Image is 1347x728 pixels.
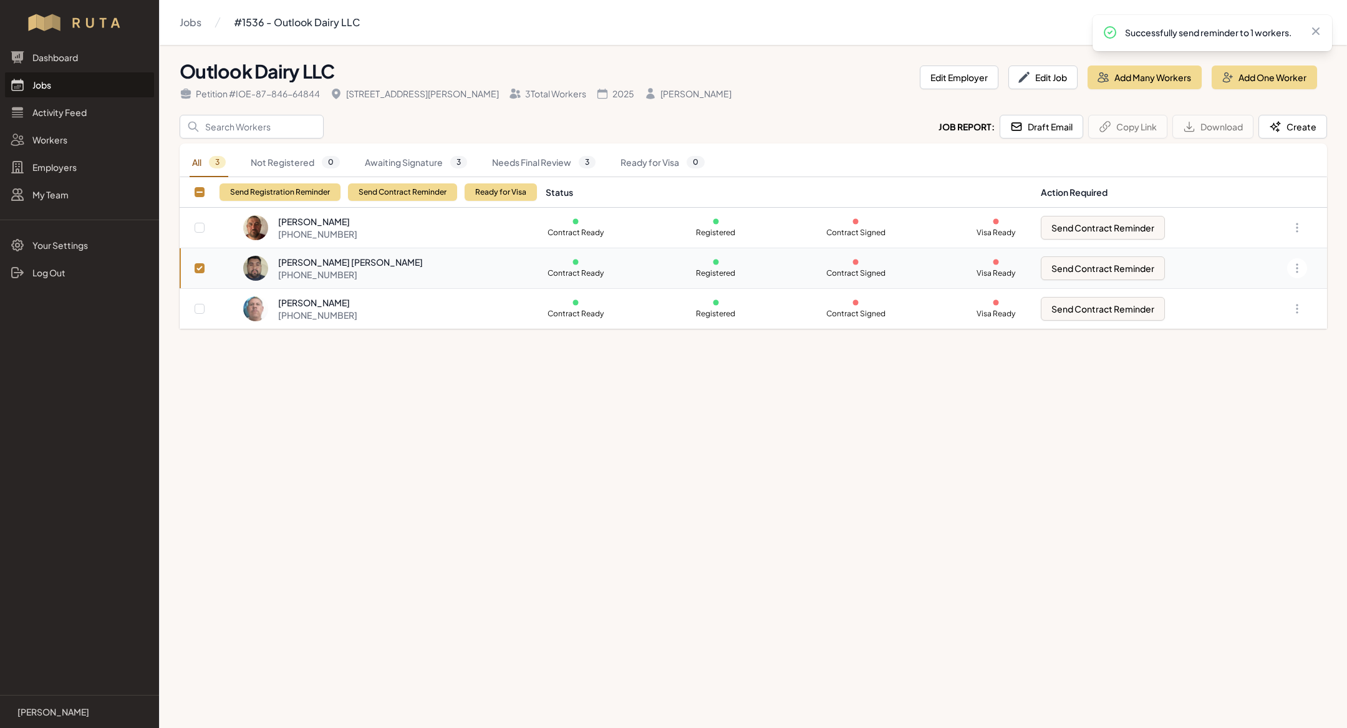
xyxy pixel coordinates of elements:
[1041,256,1165,280] button: Send Contract Reminder
[618,148,707,177] a: Ready for Visa
[5,182,154,207] a: My Team
[490,148,598,177] a: Needs Final Review
[5,72,154,97] a: Jobs
[248,148,342,177] a: Not Registered
[1172,115,1253,138] button: Download
[920,66,998,89] button: Edit Employer
[180,10,201,35] a: Jobs
[278,268,423,281] div: [PHONE_NUMBER]
[180,148,1327,177] nav: Tabs
[966,309,1026,319] p: Visa Ready
[1258,115,1327,138] button: Create
[10,706,149,718] a: [PERSON_NAME]
[939,120,995,133] h2: Job Report:
[234,10,360,35] a: #1536 - Outlook Dairy LLC
[579,156,596,168] span: 3
[348,183,457,201] button: Send Contract Reminder
[1212,66,1317,89] button: Add One Worker
[538,177,1033,208] th: Status
[5,233,154,258] a: Your Settings
[686,228,746,238] p: Registered
[644,87,731,100] div: [PERSON_NAME]
[546,268,606,278] p: Contract Ready
[26,12,133,32] img: Workflow
[362,148,470,177] a: Awaiting Signature
[1088,115,1167,138] button: Copy Link
[209,156,226,168] span: 3
[330,87,499,100] div: [STREET_ADDRESS][PERSON_NAME]
[686,309,746,319] p: Registered
[596,87,634,100] div: 2025
[278,228,357,240] div: [PHONE_NUMBER]
[5,155,154,180] a: Employers
[1041,297,1165,321] button: Send Contract Reminder
[546,309,606,319] p: Contract Ready
[1008,66,1078,89] button: Edit Job
[5,45,154,70] a: Dashboard
[1088,66,1202,89] button: Add Many Workers
[5,100,154,125] a: Activity Feed
[322,156,340,168] span: 0
[826,268,886,278] p: Contract Signed
[546,228,606,238] p: Contract Ready
[180,60,910,82] h1: Outlook Dairy LLC
[1125,26,1300,39] p: Successfully send reminder to 1 workers.
[180,10,360,35] nav: Breadcrumb
[966,228,1026,238] p: Visa Ready
[450,156,467,168] span: 3
[509,87,586,100] div: 3 Total Workers
[687,156,705,168] span: 0
[190,148,228,177] a: All
[220,183,340,201] button: Send Registration Reminder
[278,215,357,228] div: [PERSON_NAME]
[5,260,154,285] a: Log Out
[17,706,89,718] p: [PERSON_NAME]
[1041,216,1165,240] button: Send Contract Reminder
[826,309,886,319] p: Contract Signed
[966,268,1026,278] p: Visa Ready
[180,115,324,138] input: Search Workers
[278,309,357,321] div: [PHONE_NUMBER]
[278,256,423,268] div: [PERSON_NAME] [PERSON_NAME]
[5,127,154,152] a: Workers
[278,296,357,309] div: [PERSON_NAME]
[180,87,320,100] div: Petition # IOE-87-846-64844
[1033,177,1252,208] th: Action Required
[826,228,886,238] p: Contract Signed
[686,268,746,278] p: Registered
[1000,115,1083,138] button: Draft Email
[465,183,537,201] button: Ready for Visa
